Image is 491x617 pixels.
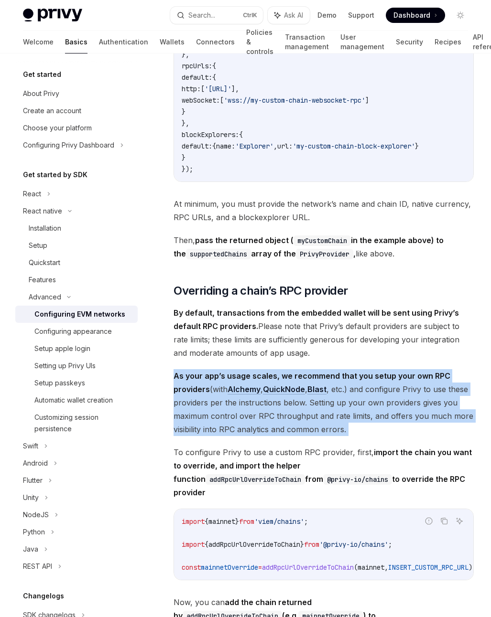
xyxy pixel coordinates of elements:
span: { [212,62,216,70]
span: mainnet [208,517,235,526]
a: User management [340,31,384,53]
span: Dashboard [393,11,430,20]
span: } [300,540,304,549]
h5: Get started by SDK [23,169,87,181]
div: Configuring appearance [34,326,112,337]
code: addRpcUrlOverrideToChain [206,474,305,485]
a: Automatic wallet creation [15,392,138,409]
strong: As your app’s usage scales, we recommend that you setup your own RPC providers [174,371,450,394]
span: from [304,540,319,549]
a: About Privy [15,85,138,102]
div: Setup apple login [34,343,90,354]
span: ] [365,96,369,105]
span: addRpcUrlOverrideToChain [208,540,300,549]
div: Customizing session persistence [34,412,132,435]
span: { [212,142,216,150]
a: Setting up Privy UIs [15,357,138,374]
div: REST API [23,561,52,572]
span: ); [469,563,476,572]
span: http: [182,85,201,93]
div: About Privy [23,88,59,99]
button: Toggle dark mode [453,8,468,23]
a: Setup passkeys [15,374,138,392]
span: , [273,142,277,150]
span: { [205,540,208,549]
span: import [182,517,205,526]
h5: Get started [23,69,61,80]
a: QuickNode [263,384,305,394]
a: Customizing session persistence [15,409,138,437]
span: } [182,107,185,116]
span: = [258,563,262,572]
span: '[URL]' [205,85,231,93]
a: Setup [15,237,138,254]
span: import [182,540,205,549]
span: , [384,563,388,572]
div: Swift [23,440,38,452]
img: light logo [23,9,82,22]
a: Support [348,11,374,20]
span: [ [220,96,224,105]
div: Setup [29,240,47,251]
code: supportedChains [186,249,251,259]
span: url: [277,142,293,150]
div: Android [23,457,48,469]
div: Flutter [23,475,43,486]
div: React [23,188,41,200]
div: Setup passkeys [34,377,85,389]
a: Welcome [23,31,54,53]
span: blockExplorers: [182,130,239,139]
span: mainnet [358,563,384,572]
a: Connectors [196,31,235,53]
span: webSocket: [182,96,220,105]
span: } [415,142,419,150]
a: Choose your platform [15,119,138,137]
div: Search... [188,10,215,21]
div: Java [23,543,38,555]
a: Demo [317,11,337,20]
div: NodeJS [23,509,49,521]
a: Create an account [15,102,138,119]
button: Ask AI [268,7,310,24]
button: Search...CtrlK [170,7,263,24]
span: [ [201,85,205,93]
span: const [182,563,201,572]
code: @privy-io/chains [323,474,392,485]
div: Unity [23,492,39,503]
span: ( [354,563,358,572]
div: Quickstart [29,257,60,268]
button: Report incorrect code [423,515,435,527]
code: PrivyProvider [296,249,353,259]
div: Create an account [23,105,81,117]
span: To configure Privy to use a custom RPC provider, first, [174,446,474,499]
a: Security [396,31,423,53]
div: Setting up Privy UIs [34,360,96,372]
button: Copy the contents from the code block [438,515,450,527]
span: }); [182,165,193,173]
span: } [235,517,239,526]
div: Advanced [29,291,61,303]
span: 'viem/chains' [254,517,304,526]
a: Configuring EVM networks [15,306,138,323]
a: Setup apple login [15,340,138,357]
span: 'wss://my-custom-chain-websocket-rpc' [224,96,365,105]
a: Transaction management [285,31,329,53]
span: Overriding a chain’s RPC provider [174,283,348,298]
a: Dashboard [386,8,445,23]
a: Quickstart [15,254,138,271]
span: At minimum, you must provide the network’s name and chain ID, native currency, RPC URLs, and a bl... [174,197,474,224]
span: } [182,153,185,162]
span: { [205,517,208,526]
a: Basics [65,31,87,53]
a: Alchemy [228,384,261,394]
a: Policies & controls [246,31,273,53]
span: ; [304,517,308,526]
div: Configuring Privy Dashboard [23,139,114,151]
strong: By default, transactions from the embedded wallet will be sent using Privy’s default RPC providers. [174,308,459,331]
div: Configuring EVM networks [34,308,125,320]
div: Automatic wallet creation [34,394,113,406]
div: Installation [29,223,61,234]
button: Ask AI [453,515,466,527]
span: default: [182,142,212,150]
span: 'Explorer' [235,142,273,150]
